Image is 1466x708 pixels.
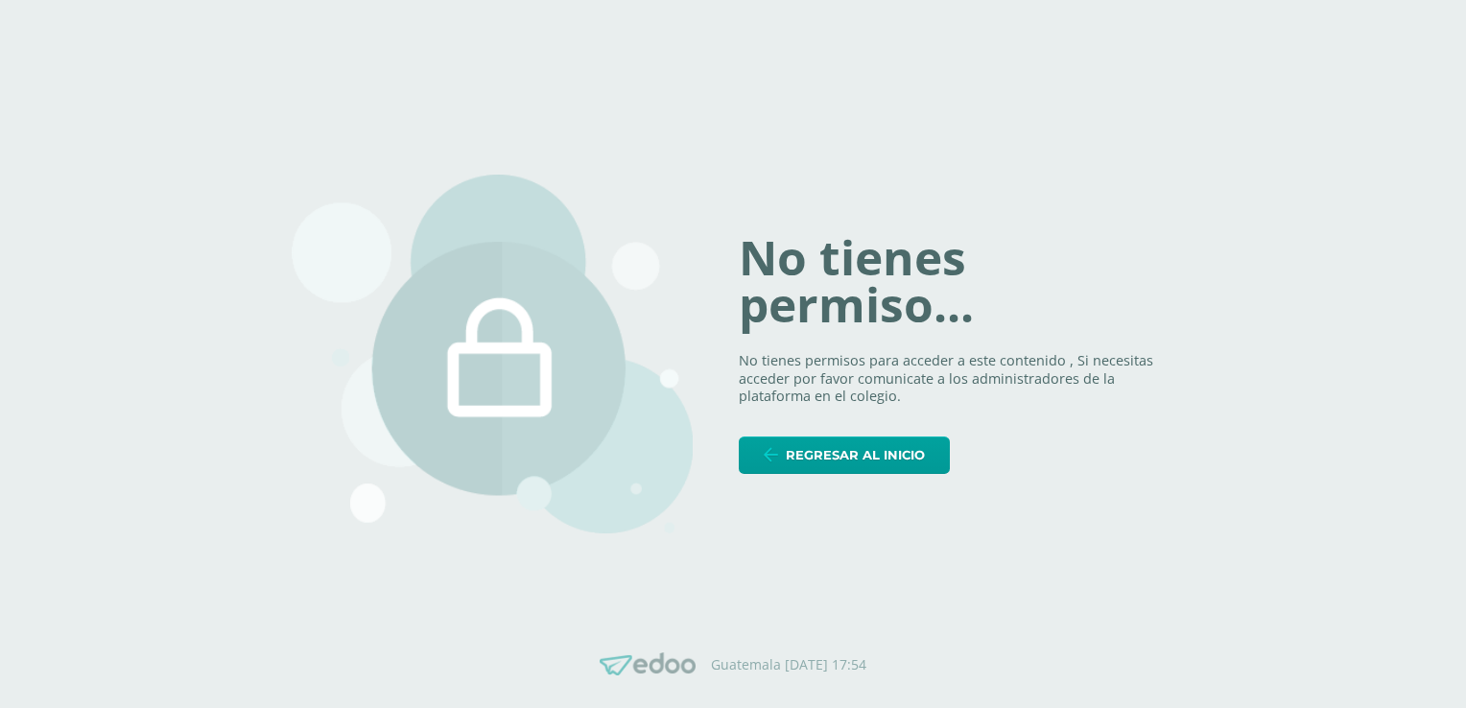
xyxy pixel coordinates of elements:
span: Regresar al inicio [786,437,925,473]
img: 403.png [292,175,693,533]
a: Regresar al inicio [739,437,950,474]
h1: No tienes permiso... [739,234,1174,329]
p: No tienes permisos para acceder a este contenido , Si necesitas acceder por favor comunicate a lo... [739,352,1174,406]
img: Edoo [600,652,696,676]
p: Guatemala [DATE] 17:54 [711,656,866,673]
